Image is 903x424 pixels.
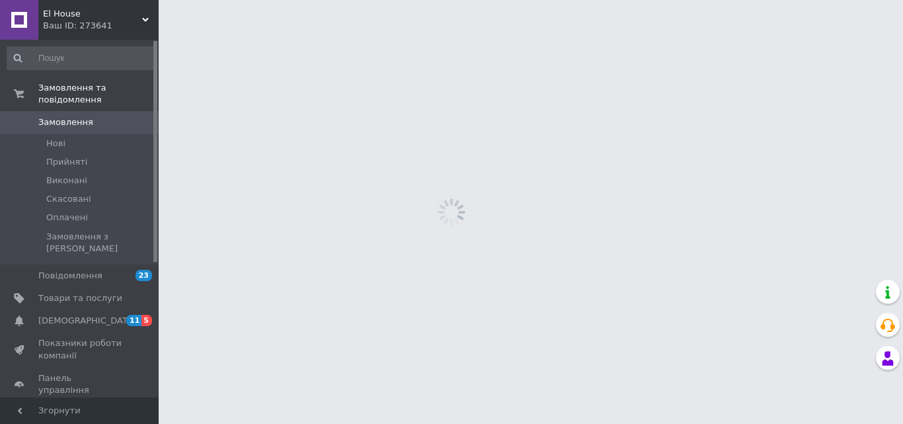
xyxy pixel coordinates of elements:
span: Панель управління [38,372,122,396]
span: Повідомлення [38,270,102,282]
span: El House [43,8,142,20]
div: Ваш ID: 273641 [43,20,159,32]
span: 5 [141,315,152,326]
span: Прийняті [46,156,87,168]
span: Оплачені [46,212,88,224]
span: Замовлення [38,116,93,128]
span: Виконані [46,175,87,187]
span: Товари та послуги [38,292,122,304]
span: Замовлення з [PERSON_NAME] [46,231,155,255]
input: Пошук [7,46,156,70]
span: Замовлення та повідомлення [38,82,159,106]
span: [DEMOGRAPHIC_DATA] [38,315,136,327]
span: Скасовані [46,193,91,205]
span: 11 [126,315,141,326]
span: Показники роботи компанії [38,337,122,361]
span: 23 [136,270,152,281]
span: Нові [46,138,65,149]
